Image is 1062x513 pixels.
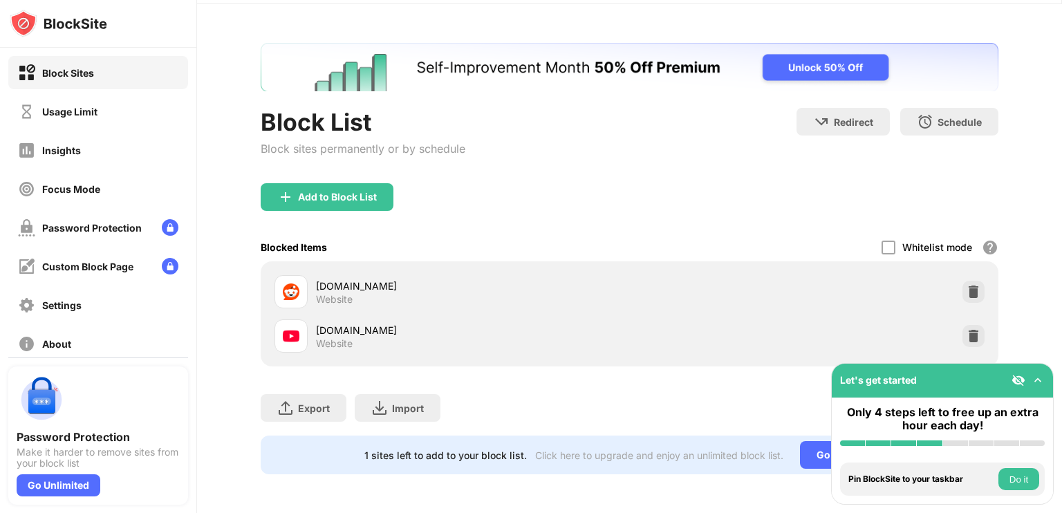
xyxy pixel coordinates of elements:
img: customize-block-page-off.svg [18,258,35,275]
div: About [42,338,71,350]
div: Redirect [834,116,873,128]
img: lock-menu.svg [162,258,178,274]
div: Whitelist mode [902,241,972,253]
img: time-usage-off.svg [18,103,35,120]
div: Make it harder to remove sites from your block list [17,447,180,469]
img: block-on.svg [18,64,35,82]
img: lock-menu.svg [162,219,178,236]
div: Usage Limit [42,106,97,118]
div: Password Protection [42,222,142,234]
img: favicons [283,283,299,300]
div: Settings [42,299,82,311]
div: 1 sites left to add to your block list. [364,449,527,461]
div: Click here to upgrade and enjoy an unlimited block list. [535,449,783,461]
img: favicons [283,328,299,344]
div: Block Sites [42,67,94,79]
div: Password Protection [17,430,180,444]
div: Focus Mode [42,183,100,195]
div: Go Unlimited [17,474,100,496]
div: Custom Block Page [42,261,133,272]
div: Go Unlimited [800,441,895,469]
div: Website [316,337,353,350]
img: logo-blocksite.svg [10,10,107,37]
img: omni-setup-toggle.svg [1031,373,1045,387]
div: Pin BlockSite to your taskbar [848,474,995,484]
div: Insights [42,144,81,156]
div: Schedule [938,116,982,128]
div: Only 4 steps left to free up an extra hour each day! [840,406,1045,432]
div: [DOMAIN_NAME] [316,279,629,293]
div: [DOMAIN_NAME] [316,323,629,337]
button: Do it [998,468,1039,490]
div: Block List [261,108,465,136]
img: about-off.svg [18,335,35,353]
img: insights-off.svg [18,142,35,159]
div: Block sites permanently or by schedule [261,142,465,156]
img: eye-not-visible.svg [1012,373,1025,387]
div: Blocked Items [261,241,327,253]
img: push-password-protection.svg [17,375,66,425]
div: Export [298,402,330,414]
div: Import [392,402,424,414]
iframe: Banner [261,43,998,91]
div: Add to Block List [298,192,377,203]
div: Website [316,293,353,306]
img: password-protection-off.svg [18,219,35,236]
img: settings-off.svg [18,297,35,314]
img: focus-off.svg [18,180,35,198]
div: Let's get started [840,374,917,386]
